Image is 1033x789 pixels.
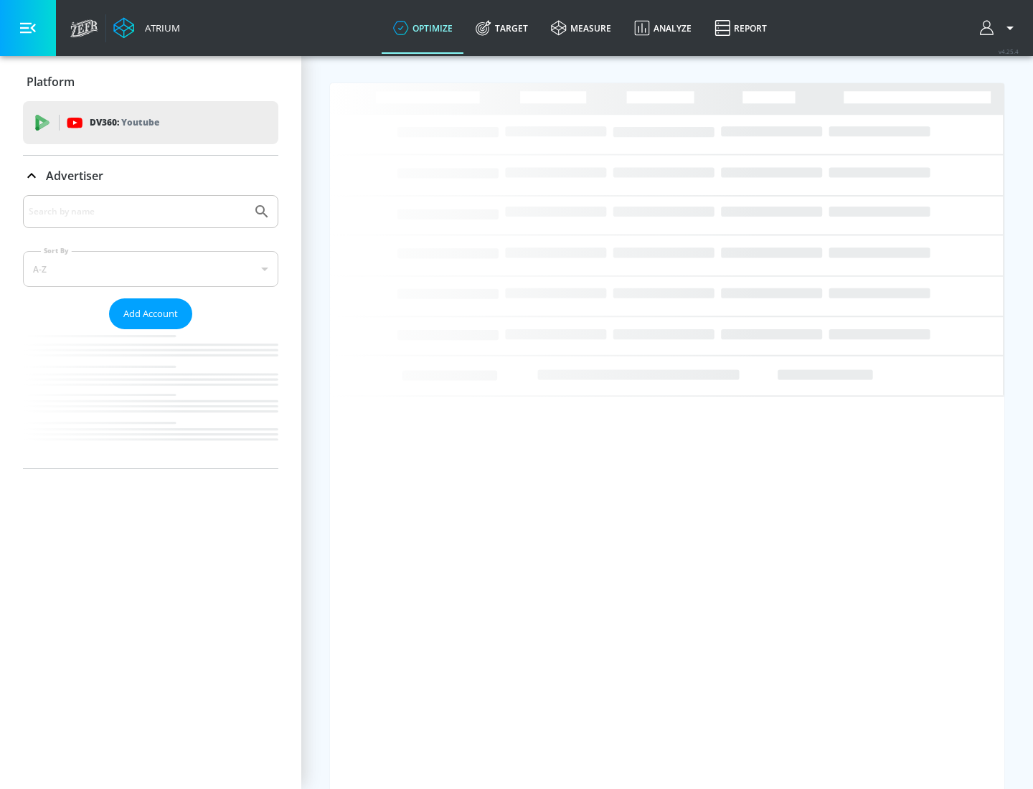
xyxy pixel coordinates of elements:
[27,74,75,90] p: Platform
[23,195,278,468] div: Advertiser
[139,22,180,34] div: Atrium
[46,168,103,184] p: Advertiser
[382,2,464,54] a: optimize
[623,2,703,54] a: Analyze
[121,115,159,130] p: Youtube
[464,2,539,54] a: Target
[23,156,278,196] div: Advertiser
[703,2,778,54] a: Report
[41,246,72,255] label: Sort By
[539,2,623,54] a: measure
[109,298,192,329] button: Add Account
[23,251,278,287] div: A-Z
[999,47,1019,55] span: v 4.25.4
[23,62,278,102] div: Platform
[90,115,159,131] p: DV360:
[113,17,180,39] a: Atrium
[23,329,278,468] nav: list of Advertiser
[29,202,246,221] input: Search by name
[23,101,278,144] div: DV360: Youtube
[123,306,178,322] span: Add Account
